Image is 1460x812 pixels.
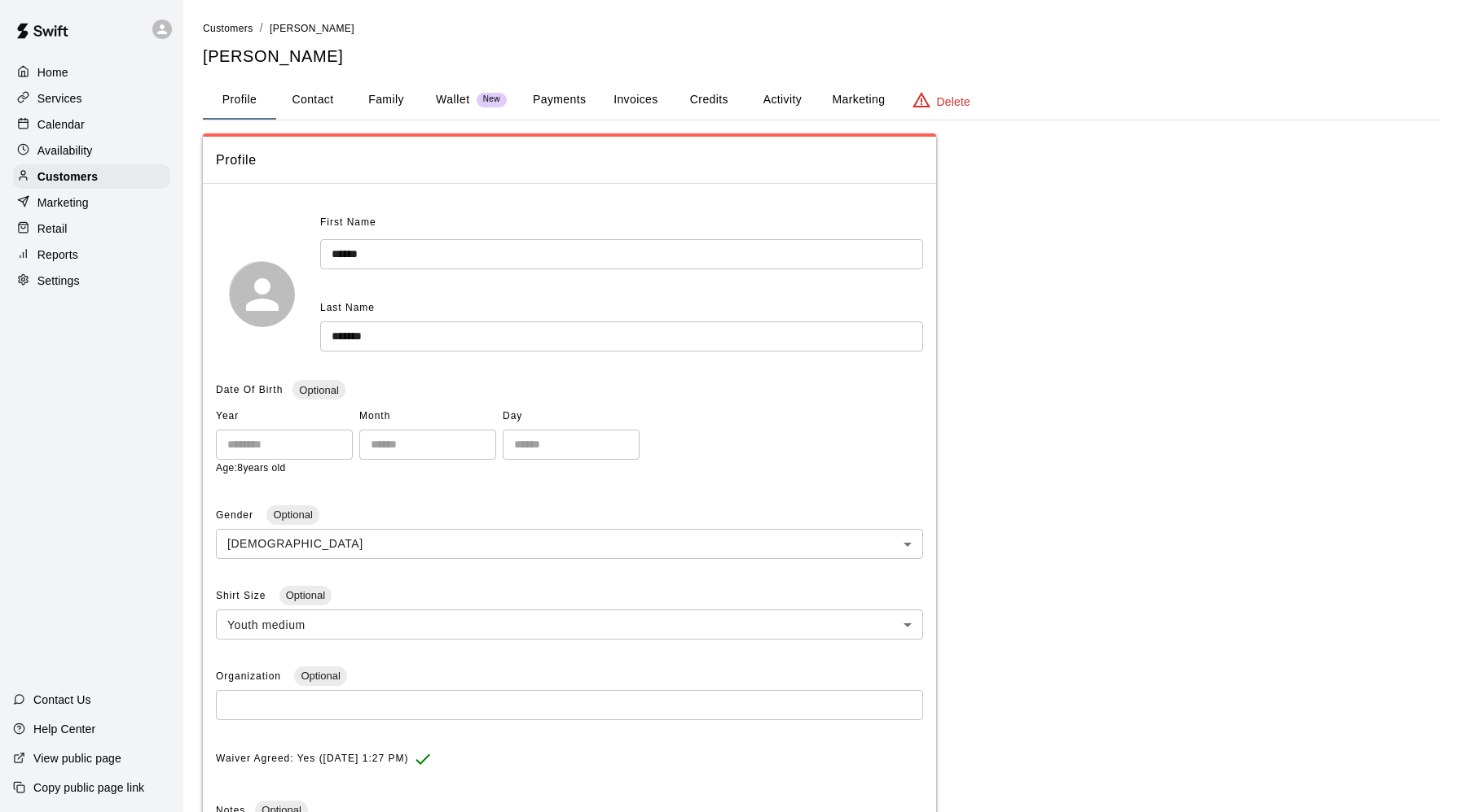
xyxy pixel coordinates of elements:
[33,779,144,796] p: Copy public page link
[216,529,923,559] div: [DEMOGRAPHIC_DATA]
[216,384,283,395] span: Date Of Birth
[477,94,507,105] span: New
[13,138,170,163] a: Availability
[13,190,170,215] a: Marketing
[13,268,170,293] a: Settings
[37,90,82,107] p: Services
[37,142,93,159] p: Availability
[33,750,121,766] p: View public page
[292,384,345,396] span: Optional
[37,194,89,211] p: Marketing
[203,46,1440,68] h5: [PERSON_NAME]
[13,242,170,267] a: Reports
[672,81,745,120] button: Credits
[216,609,923,640] div: Youth medium
[520,81,599,120] button: Payments
[260,20,263,37] li: /
[33,721,95,737] p: Help Center
[599,81,672,120] button: Invoices
[37,116,85,133] p: Calendar
[279,589,332,601] span: Optional
[320,302,375,313] span: Last Name
[37,220,68,237] p: Retail
[216,150,923,171] span: Profile
[216,509,257,521] span: Gender
[350,81,423,120] button: Family
[937,94,970,110] p: Delete
[745,81,819,120] button: Activity
[13,60,170,85] a: Home
[216,462,286,474] span: Age: 8 years old
[436,91,470,108] p: Wallet
[359,404,496,430] span: Month
[266,509,319,521] span: Optional
[13,216,170,241] a: Retail
[270,23,354,34] span: [PERSON_NAME]
[320,210,376,236] span: First Name
[37,273,80,289] p: Settings
[13,164,170,189] a: Customers
[216,746,408,772] span: Waiver Agreed: Yes ([DATE] 1:27 PM)
[203,81,1440,120] div: basic tabs example
[216,404,353,430] span: Year
[33,692,91,708] p: Contact Us
[216,590,270,601] span: Shirt Size
[37,247,78,263] p: Reports
[203,20,1440,37] nav: breadcrumb
[294,670,346,682] span: Optional
[37,64,68,81] p: Home
[13,112,170,137] a: Calendar
[37,168,98,185] p: Customers
[203,23,253,34] span: Customers
[13,86,170,111] a: Services
[203,81,276,120] button: Profile
[503,404,640,430] span: Day
[203,21,253,34] a: Customers
[276,81,350,120] button: Contact
[819,81,898,120] button: Marketing
[216,670,284,682] span: Organization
